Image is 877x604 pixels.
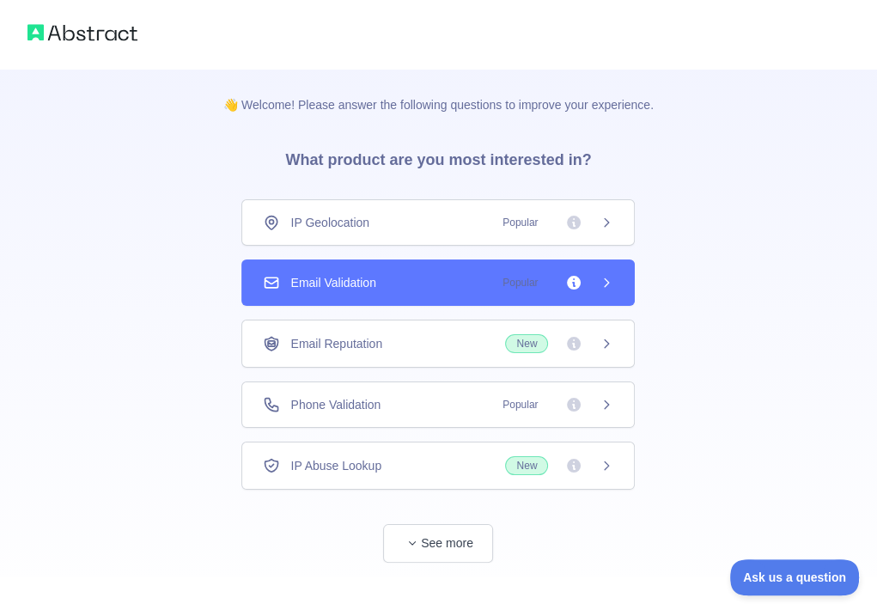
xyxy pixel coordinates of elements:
[492,214,548,231] span: Popular
[258,113,618,199] h3: What product are you most interested in?
[383,524,493,563] button: See more
[505,334,548,353] span: New
[290,335,382,352] span: Email Reputation
[492,396,548,413] span: Popular
[492,274,548,291] span: Popular
[196,69,681,113] p: 👋 Welcome! Please answer the following questions to improve your experience.
[290,457,381,474] span: IP Abuse Lookup
[730,559,860,595] iframe: Toggle Customer Support
[290,214,369,231] span: IP Geolocation
[27,21,137,45] img: Abstract logo
[505,456,548,475] span: New
[290,274,375,291] span: Email Validation
[290,396,381,413] span: Phone Validation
